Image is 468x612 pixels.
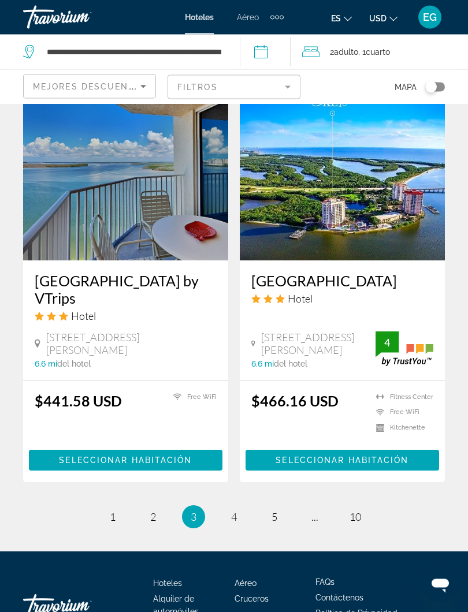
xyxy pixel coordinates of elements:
span: 3 [191,511,196,524]
button: Seleccionar habitación [246,450,439,471]
div: 4 [376,336,399,350]
span: 2 [150,511,156,524]
span: 10 [350,511,361,524]
span: 6.6 mi [35,360,57,369]
a: [GEOGRAPHIC_DATA] by VTrips [35,273,217,307]
span: 1 [110,511,116,524]
button: Travelers: 2 adults, 0 children [291,35,468,69]
mat-select: Sort by [33,80,146,94]
li: Free WiFi [168,393,217,402]
button: User Menu [415,5,445,29]
span: 4 [231,511,237,524]
button: Seleccionar habitación [29,450,222,471]
ins: $441.58 USD [35,393,122,410]
img: trustyou-badge.svg [376,332,433,366]
div: 3 star Hotel [251,293,433,305]
span: Adulto [334,47,358,57]
span: del hotel [274,360,307,369]
button: Check-in date: Sep 6, 2025 Check-out date: Sep 8, 2025 [240,35,291,69]
span: Hotel [71,310,96,323]
button: Change language [331,10,352,27]
nav: Pagination [23,506,445,529]
a: Hoteles [185,13,214,22]
a: [GEOGRAPHIC_DATA] [251,273,433,290]
a: Travorium [23,2,139,32]
a: Seleccionar habitación [29,453,222,465]
button: Extra navigation items [270,8,284,27]
div: 3 star Hotel [35,310,217,323]
li: Free WiFi [370,408,433,418]
button: Toggle map [417,82,445,92]
span: , 1 [358,44,390,60]
iframe: Botón para iniciar la ventana de mensajería [422,566,459,603]
button: Filter [168,74,300,100]
li: Kitchenette [370,423,433,433]
span: 2 [330,44,358,60]
span: Seleccionar habitación [276,456,408,465]
a: Aéreo [237,13,259,22]
span: 5 [272,511,277,524]
a: Cruceros [235,595,269,604]
span: 6.6 mi [251,360,274,369]
li: Fitness Center [370,393,433,402]
a: Seleccionar habitación [246,453,439,465]
a: Hoteles [153,579,182,588]
button: Change currency [369,10,398,27]
a: Contáctenos [315,594,363,603]
img: Hotel image [240,76,445,261]
ins: $466.16 USD [251,393,339,410]
a: Aéreo [235,579,257,588]
span: [STREET_ADDRESS][PERSON_NAME] [46,331,217,357]
span: ... [311,511,318,524]
span: Seleccionar habitación [59,456,192,465]
img: Hotel image [23,76,228,261]
span: [STREET_ADDRESS][PERSON_NAME] [261,331,376,357]
span: USD [369,14,387,23]
span: Cuarto [366,47,390,57]
span: Hotel [288,293,313,305]
span: Mapa [395,79,417,95]
span: del hotel [57,360,91,369]
span: EG [423,12,437,23]
span: es [331,14,341,23]
span: Mejores descuentos [33,82,148,91]
a: FAQs [315,578,335,587]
